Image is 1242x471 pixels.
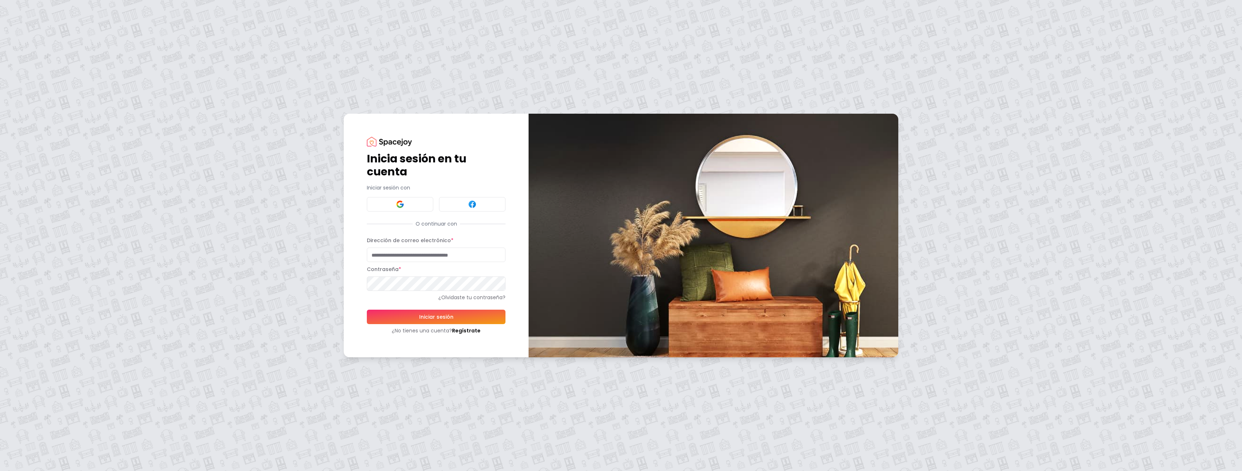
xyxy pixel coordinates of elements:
font: ¿Olvidaste tu contraseña? [438,294,505,301]
img: Logotipo de Spacejoy [367,137,412,147]
font: Iniciar sesión [419,313,453,320]
img: Inicio de sesión de Google [396,200,404,209]
font: Iniciar sesión con [367,184,410,191]
font: O continuar con [416,220,457,227]
img: bandera [529,114,898,357]
img: Inicio de sesión en Facebook [468,200,477,209]
font: ¿No tienes una cuenta? [392,327,452,334]
a: Regístrate [452,327,481,334]
font: Inicia sesión en tu cuenta [367,151,466,179]
a: ¿Olvidaste tu contraseña? [367,294,505,301]
font: Contraseña [367,266,399,273]
font: Dirección de correo electrónico [367,237,451,244]
button: Iniciar sesión [367,310,505,324]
